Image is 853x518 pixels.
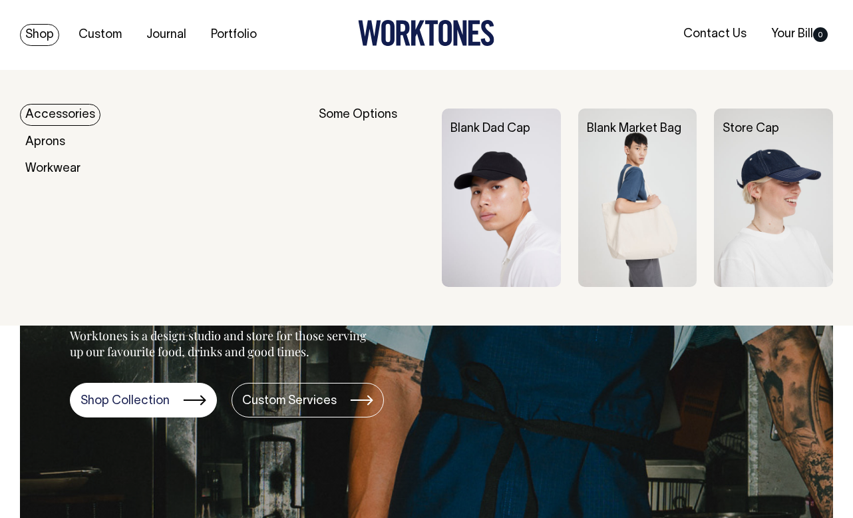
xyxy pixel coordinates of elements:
img: Blank Dad Cap [442,109,561,287]
a: Your Bill0 [766,23,833,45]
a: Workwear [20,158,86,180]
a: Blank Market Bag [587,123,681,134]
a: Custom [73,24,127,46]
a: Store Cap [723,123,779,134]
a: Aprons [20,131,71,153]
a: Shop Collection [70,383,217,417]
a: Shop [20,24,59,46]
div: Some Options [319,109,425,287]
p: Worktones is a design studio and store for those serving up our favourite food, drinks and good t... [70,328,373,360]
span: 0 [813,27,828,42]
a: Custom Services [232,383,384,417]
a: Blank Dad Cap [450,123,530,134]
a: Contact Us [678,23,752,45]
a: Portfolio [206,24,262,46]
a: Journal [141,24,192,46]
img: Store Cap [714,109,833,287]
a: Accessories [20,104,100,126]
img: Blank Market Bag [578,109,697,287]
